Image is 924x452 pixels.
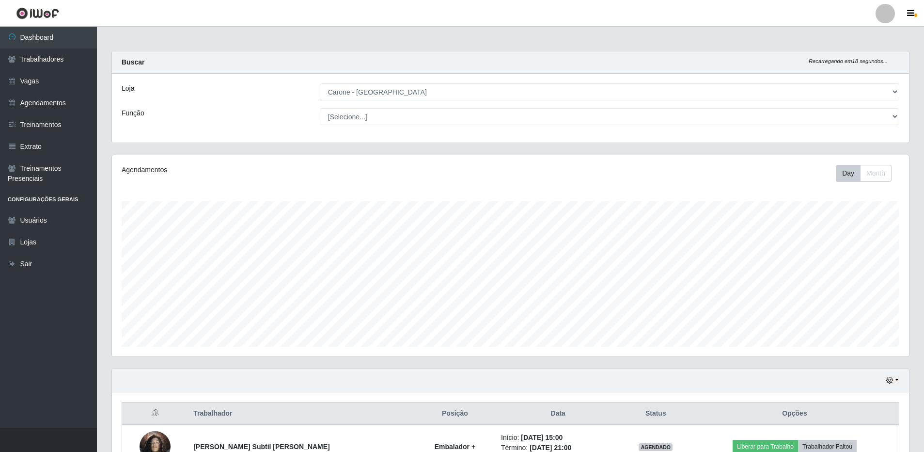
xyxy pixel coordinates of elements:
[690,403,899,425] th: Opções
[122,165,437,175] div: Agendamentos
[836,165,892,182] div: First group
[860,165,892,182] button: Month
[639,443,673,451] span: AGENDADO
[621,403,690,425] th: Status
[435,443,475,451] strong: Embalador +
[415,403,495,425] th: Posição
[501,433,615,443] li: Início:
[122,108,144,118] label: Função
[193,443,330,451] strong: [PERSON_NAME] Subtil [PERSON_NAME]
[122,58,144,66] strong: Buscar
[16,7,59,19] img: CoreUI Logo
[495,403,621,425] th: Data
[122,83,134,94] label: Loja
[188,403,415,425] th: Trabalhador
[809,58,888,64] i: Recarregando em 18 segundos...
[836,165,861,182] button: Day
[521,434,563,441] time: [DATE] 15:00
[836,165,899,182] div: Toolbar with button groups
[530,444,571,452] time: [DATE] 21:00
